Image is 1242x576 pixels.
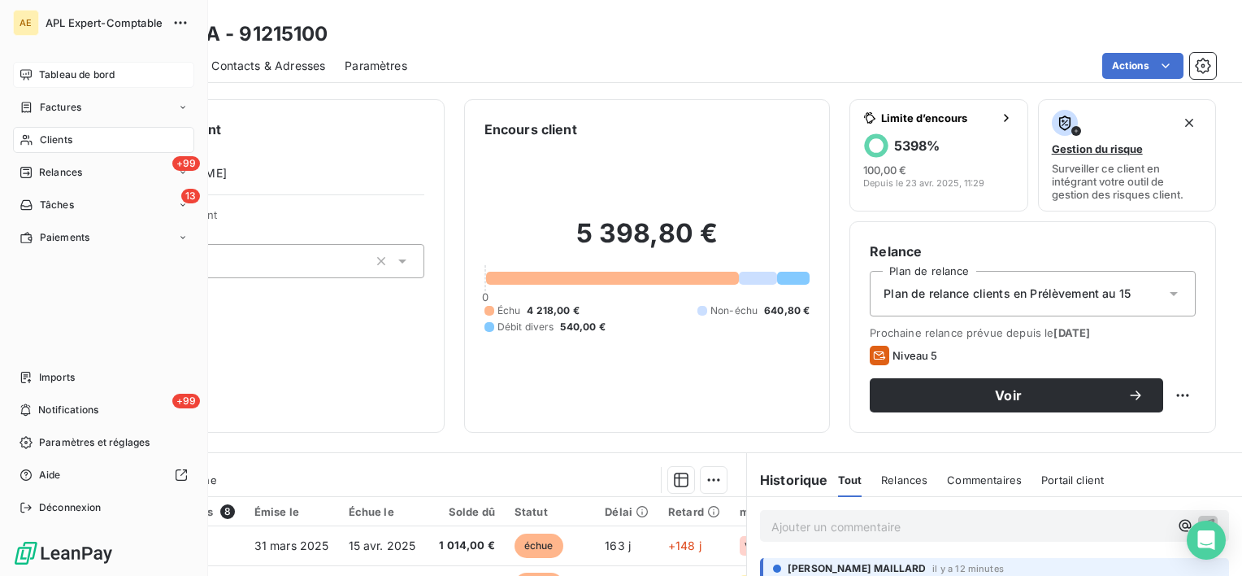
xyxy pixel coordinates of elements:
span: 540,00 € [560,320,605,334]
span: [PERSON_NAME] MAILLARD [788,561,926,576]
span: +99 [172,394,200,408]
span: Tableau de bord [39,68,115,82]
span: Commentaires [947,473,1022,487]
span: Gestion du risque [1052,142,1143,155]
span: 4 218,00 € [527,303,580,318]
span: 100,00 € [863,164,906,177]
span: 1 014,00 € [439,538,495,554]
span: +148 j [668,539,701,552]
span: Débit divers [497,320,554,334]
h2: 5 398,80 € [484,217,810,266]
span: Contacts & Adresses [211,58,325,74]
span: Relances [881,473,927,487]
span: Clients [40,133,72,147]
button: Actions [1102,53,1183,79]
span: APL Expert-Comptable [46,16,163,29]
span: Surveiller ce client en intégrant votre outil de gestion des risques client. [1052,162,1202,201]
div: Open Intercom Messenger [1187,521,1226,560]
button: Limite d’encours5398%100,00 €Depuis le 23 avr. 2025, 11:29 [849,99,1027,212]
span: 640,80 € [764,303,810,318]
img: Logo LeanPay [13,540,114,566]
span: Notifications [38,403,98,417]
span: Tout [838,473,862,487]
span: Tâches [40,198,74,212]
span: Imports [39,370,75,385]
div: Émise le [254,505,329,518]
span: Paramètres et réglages [39,435,150,450]
span: Propriétés Client [131,208,424,231]
span: Depuis le 23 avr. 2025, 11:29 [863,178,984,188]
button: Voir [870,378,1163,412]
h6: Relance [870,242,1196,261]
span: 0 [482,290,489,303]
span: il y a 12 minutes [932,564,1004,574]
span: [DATE] [1053,326,1090,339]
span: 15 avr. 2025 [349,539,416,552]
h6: Informations client [98,120,424,139]
span: VIR [745,541,759,551]
span: Paramètres [345,58,407,74]
div: Délai [605,505,649,518]
button: Gestion du risqueSurveiller ce client en intégrant votre outil de gestion des risques client. [1038,99,1216,212]
span: Factures [40,100,81,115]
a: Aide [13,462,194,488]
span: Aide [39,468,61,482]
span: Limite d’encours [881,111,992,124]
span: Non-échu [710,303,758,318]
div: AE [13,10,39,36]
div: Solde dû [439,505,495,518]
span: Plan de relance clients en Prélèvement au 15 [884,286,1131,302]
h6: Encours client [484,120,577,139]
span: +99 [172,156,200,171]
h6: Historique [747,470,828,490]
div: Échue le [349,505,420,518]
span: Paiements [40,230,89,245]
span: Relances [39,165,82,180]
span: Déconnexion [39,500,102,515]
span: Échu [497,303,521,318]
span: 8 [220,504,235,519]
h3: ADRINA - 91215100 [143,20,328,49]
span: Niveau 5 [892,349,937,362]
div: Retard [668,505,720,518]
span: Prochaine relance prévue depuis le [870,326,1196,339]
div: Statut [515,505,585,518]
span: 31 mars 2025 [254,539,329,552]
span: Portail client [1041,473,1104,487]
div: mode de paiement [740,505,838,518]
span: échue [515,534,563,558]
span: 163 j [605,539,631,552]
span: 13 [181,189,200,203]
h6: 5398 % [894,137,940,154]
span: Voir [889,389,1127,402]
